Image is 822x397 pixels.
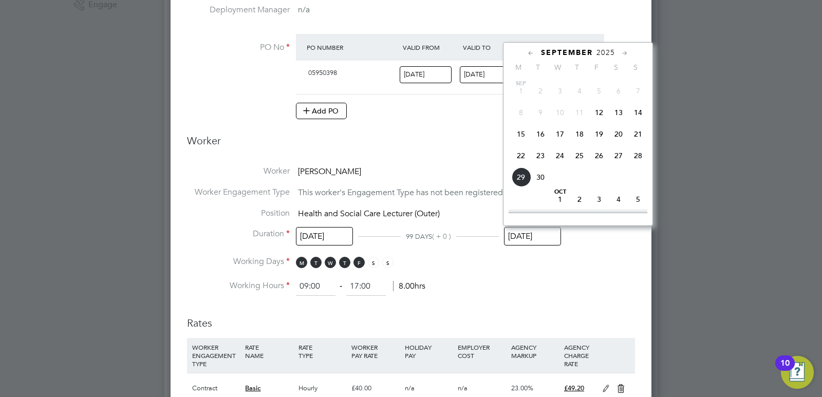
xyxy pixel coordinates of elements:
span: M [509,63,528,72]
input: 17:00 [346,277,386,296]
span: 22 [511,146,531,165]
span: 23 [531,146,550,165]
span: £49.20 [564,384,584,392]
span: F [587,63,606,72]
button: Open Resource Center, 10 new notifications [781,356,814,389]
span: 4 [609,190,628,209]
span: T [567,63,587,72]
input: 08:00 [296,277,335,296]
span: 2025 [596,48,615,57]
span: 7 [628,81,648,101]
span: 5 [589,81,609,101]
span: 30 [531,167,550,187]
span: Sep [511,81,531,86]
span: 17 [550,124,570,144]
span: n/a [298,5,310,15]
h3: Rates [187,306,635,330]
div: AGENCY MARKUP [509,338,562,365]
span: 26 [589,146,609,165]
span: 23.00% [511,384,533,392]
span: 20 [609,124,628,144]
span: S [606,63,626,72]
span: 21 [628,124,648,144]
span: 28 [628,146,648,165]
span: 4 [570,81,589,101]
span: 15 [511,124,531,144]
div: 10 [780,363,790,376]
input: Select one [296,227,353,246]
span: F [353,257,365,268]
div: RATE TYPE [296,338,349,365]
span: September [541,48,593,57]
span: 13 [609,103,628,122]
label: Working Hours [187,280,290,291]
span: 19 [589,124,609,144]
span: 8.00hrs [393,281,425,291]
div: EMPLOYER COST [455,338,508,365]
span: 5 [628,190,648,209]
label: Duration [187,229,290,239]
h3: Worker [187,134,635,156]
span: 6 [609,81,628,101]
span: Basic [245,384,260,392]
label: Position [187,208,290,219]
span: S [626,63,645,72]
span: W [325,257,336,268]
span: 9 [531,103,550,122]
span: 12 [589,103,609,122]
span: 1 [550,190,570,209]
label: Deployment Manager [187,5,290,15]
label: PO No [187,42,290,53]
input: Select one [400,66,452,83]
span: [PERSON_NAME] [298,166,361,177]
span: 29 [511,167,531,187]
div: AGENCY CHARGE RATE [562,338,597,373]
span: 05950398 [308,68,337,77]
span: W [548,63,567,72]
label: Worker [187,166,290,177]
span: T [528,63,548,72]
span: 11 [570,103,589,122]
div: RATE NAME [242,338,295,365]
span: 10 [550,103,570,122]
div: Expiry [520,38,580,56]
span: This worker's Engagement Type has not been registered by its Agency. [298,187,556,198]
span: T [339,257,350,268]
span: S [368,257,379,268]
span: 8 [511,103,531,122]
input: Select one [460,66,512,83]
button: Add PO [296,103,347,119]
span: 99 DAYS [406,232,432,241]
span: 3 [589,190,609,209]
span: Oct [550,190,570,195]
span: 3 [550,81,570,101]
span: n/a [458,384,468,392]
div: Valid From [400,38,460,56]
span: 27 [609,146,628,165]
span: T [310,257,322,268]
div: WORKER ENGAGEMENT TYPE [190,338,242,373]
span: 2 [570,190,589,209]
span: 16 [531,124,550,144]
div: Valid To [460,38,520,56]
label: Worker Engagement Type [187,187,290,198]
span: S [382,257,394,268]
span: 14 [628,103,648,122]
span: n/a [405,384,415,392]
span: 1 [511,81,531,101]
span: 18 [570,124,589,144]
div: WORKER PAY RATE [349,338,402,365]
input: Select one [504,227,561,246]
span: 2 [531,81,550,101]
div: HOLIDAY PAY [402,338,455,365]
span: Health and Social Care Lecturer (Outer) [298,209,440,219]
span: 24 [550,146,570,165]
span: 25 [570,146,589,165]
span: M [296,257,307,268]
span: ‐ [338,281,344,291]
label: Working Days [187,256,290,267]
div: PO Number [304,38,400,56]
span: ( + 0 ) [432,232,451,241]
